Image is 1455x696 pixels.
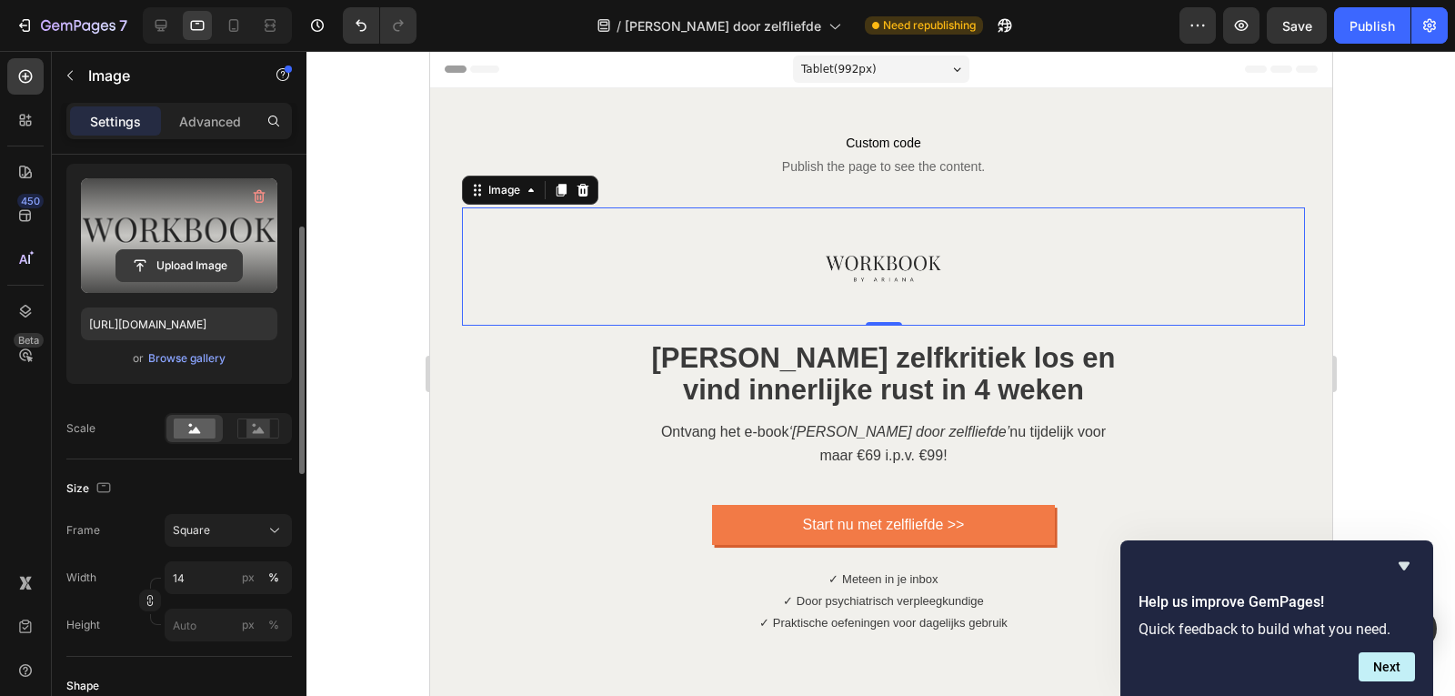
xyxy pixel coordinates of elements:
[242,570,255,586] div: px
[148,350,226,367] div: Browse gallery
[263,567,285,589] button: px
[1359,652,1415,681] button: Next question
[883,17,976,34] span: Need republishing
[263,614,285,636] button: px
[173,522,210,539] span: Square
[66,477,115,501] div: Size
[1282,18,1312,34] span: Save
[66,678,99,694] div: Shape
[14,333,44,348] div: Beta
[66,420,95,437] div: Scale
[625,16,821,35] span: [PERSON_NAME] door zelfliefde
[1267,7,1327,44] button: Save
[268,570,279,586] div: %
[237,567,259,589] button: %
[430,51,1332,696] iframe: Design area
[66,522,100,539] label: Frame
[81,308,277,340] input: https://example.com/image.jpg
[88,65,243,86] p: Image
[66,617,100,633] label: Height
[1393,555,1415,577] button: Hide survey
[1139,620,1415,638] p: Quick feedback to build what you need.
[133,348,144,369] span: or
[237,614,259,636] button: %
[119,15,127,36] p: 7
[268,617,279,633] div: %
[66,570,96,586] label: Width
[617,16,621,35] span: /
[1139,591,1415,613] h2: Help us improve GemPages!
[242,617,255,633] div: px
[179,112,241,131] p: Advanced
[343,7,416,44] div: Undo/Redo
[115,249,243,282] button: Upload Image
[165,561,292,594] input: px%
[7,7,135,44] button: 7
[165,609,292,641] input: px%
[165,514,292,547] button: Square
[17,194,44,208] div: 450
[1350,16,1395,35] div: Publish
[1334,7,1410,44] button: Publish
[147,349,226,368] button: Browse gallery
[1139,555,1415,681] div: Help us improve GemPages!
[90,112,141,131] p: Settings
